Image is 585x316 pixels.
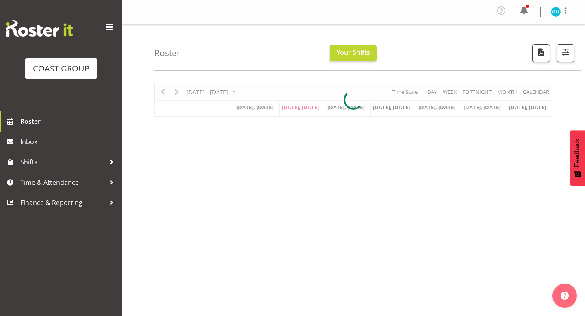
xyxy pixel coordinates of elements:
span: Inbox [20,136,118,148]
img: Rosterit website logo [6,20,73,37]
span: Shifts [20,156,106,168]
span: Finance & Reporting [20,197,106,209]
button: Filter Shifts [557,44,574,62]
button: Your Shifts [330,45,377,61]
img: george-unsworth11514.jpg [551,7,561,17]
h4: Roster [154,48,180,58]
button: Download a PDF of the roster according to the set date range. [532,44,550,62]
span: Feedback [574,139,581,167]
span: Time & Attendance [20,176,106,188]
span: Roster [20,115,118,128]
span: Your Shifts [336,48,370,57]
img: help-xxl-2.png [561,292,569,300]
div: COAST GROUP [33,63,89,75]
button: Feedback - Show survey [570,130,585,186]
